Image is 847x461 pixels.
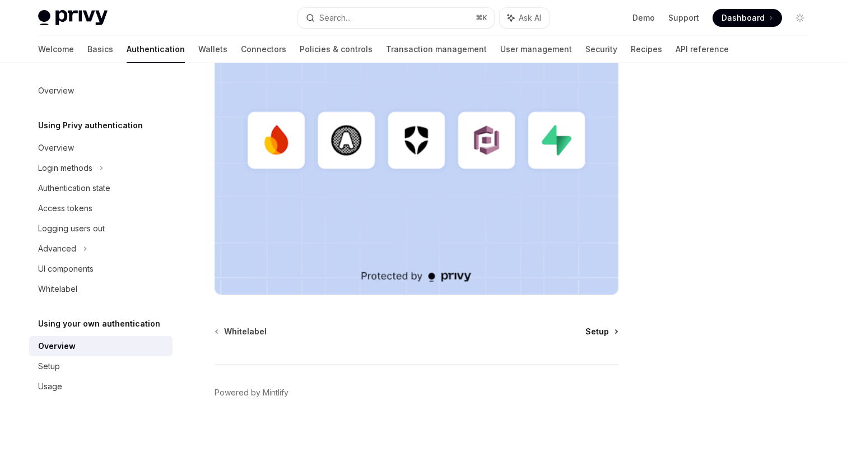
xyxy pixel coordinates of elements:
div: UI components [38,262,94,276]
div: Usage [38,380,62,393]
span: ⌘ K [476,13,487,22]
div: Overview [38,339,76,353]
div: Overview [38,141,74,155]
div: Login methods [38,161,92,175]
div: Whitelabel [38,282,77,296]
a: Powered by Mintlify [215,387,288,398]
a: Whitelabel [216,326,267,337]
a: Setup [585,326,617,337]
a: Authentication state [29,178,173,198]
a: Usage [29,376,173,397]
div: Search... [319,11,351,25]
a: Basics [87,36,113,63]
div: Access tokens [38,202,92,215]
div: Logging users out [38,222,105,235]
a: Overview [29,138,173,158]
a: Wallets [198,36,227,63]
a: Transaction management [386,36,487,63]
span: Whitelabel [224,326,267,337]
h5: Using your own authentication [38,317,160,330]
a: Policies & controls [300,36,373,63]
a: Logging users out [29,218,173,239]
a: Demo [632,12,655,24]
span: Setup [585,326,609,337]
h5: Using Privy authentication [38,119,143,132]
button: Ask AI [500,8,549,28]
a: Welcome [38,36,74,63]
a: Overview [29,81,173,101]
a: User management [500,36,572,63]
a: Support [668,12,699,24]
a: Access tokens [29,198,173,218]
img: JWT-based auth splash [215,6,618,295]
a: Connectors [241,36,286,63]
a: Dashboard [713,9,782,27]
button: Toggle dark mode [791,9,809,27]
span: Ask AI [519,12,541,24]
a: UI components [29,259,173,279]
div: Setup [38,360,60,373]
a: Overview [29,336,173,356]
a: Security [585,36,617,63]
div: Advanced [38,242,76,255]
a: Authentication [127,36,185,63]
img: light logo [38,10,108,26]
a: API reference [676,36,729,63]
a: Recipes [631,36,662,63]
button: Search...⌘K [298,8,494,28]
span: Dashboard [722,12,765,24]
div: Authentication state [38,181,110,195]
a: Setup [29,356,173,376]
div: Overview [38,84,74,97]
a: Whitelabel [29,279,173,299]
